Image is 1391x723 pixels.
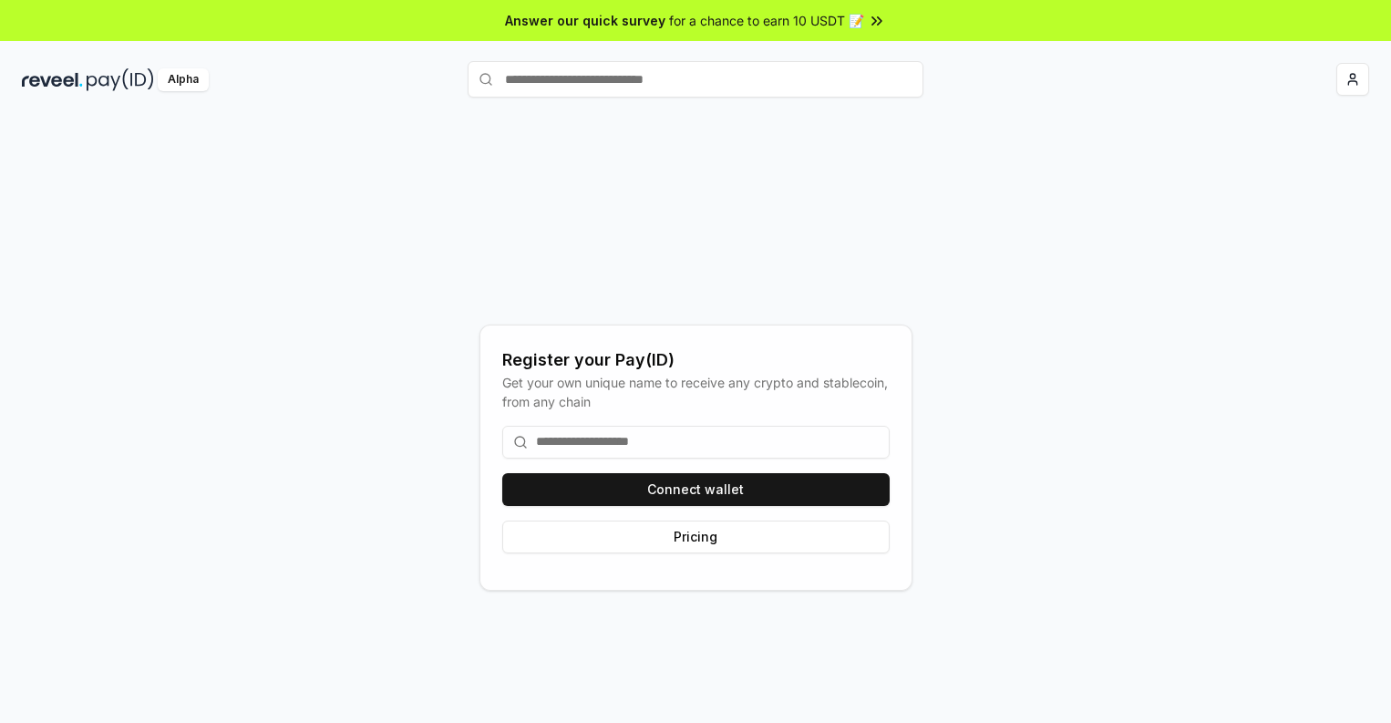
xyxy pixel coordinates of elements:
span: for a chance to earn 10 USDT 📝 [669,11,864,30]
span: Answer our quick survey [505,11,665,30]
img: pay_id [87,68,154,91]
img: reveel_dark [22,68,83,91]
button: Connect wallet [502,473,890,506]
div: Alpha [158,68,209,91]
div: Get your own unique name to receive any crypto and stablecoin, from any chain [502,373,890,411]
div: Register your Pay(ID) [502,347,890,373]
button: Pricing [502,521,890,553]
